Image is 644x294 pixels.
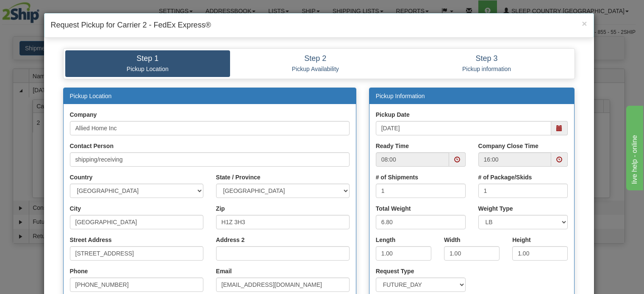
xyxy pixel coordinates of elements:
[70,110,97,119] label: Company
[72,65,224,73] p: Pickup Location
[230,50,401,77] a: Step 2 Pickup Availability
[65,50,230,77] a: Step 1 Pickup Location
[70,173,93,181] label: Country
[70,142,114,150] label: Contact Person
[236,65,394,73] p: Pickup Availability
[407,65,566,73] p: Pickup information
[6,5,78,15] div: live help - online
[70,267,88,275] label: Phone
[376,142,409,150] label: Ready Time
[236,55,394,63] h4: Step 2
[216,267,232,275] label: Email
[376,93,425,99] a: Pickup Information
[376,236,396,244] label: Length
[625,104,643,190] iframe: chat widget
[478,142,539,150] label: Company Close Time
[376,173,418,181] label: # of Shipments
[478,173,532,181] label: # of Package/Skids
[401,50,573,77] a: Step 3 Pickup information
[407,55,566,63] h4: Step 3
[376,110,410,119] label: Pickup Date
[72,55,224,63] h4: Step 1
[216,173,261,181] label: State / Province
[216,236,245,244] label: Address 2
[512,236,531,244] label: Height
[478,204,513,213] label: Weight Type
[582,19,587,28] button: Close
[582,19,587,28] span: ×
[376,204,411,213] label: Total Weight
[444,236,461,244] label: Width
[70,236,112,244] label: Street Address
[376,267,414,275] label: Request Type
[70,204,81,213] label: City
[216,204,225,213] label: Zip
[70,93,112,99] a: Pickup Location
[51,20,587,31] h4: Request Pickup for Carrier 2 - FedEx Express®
